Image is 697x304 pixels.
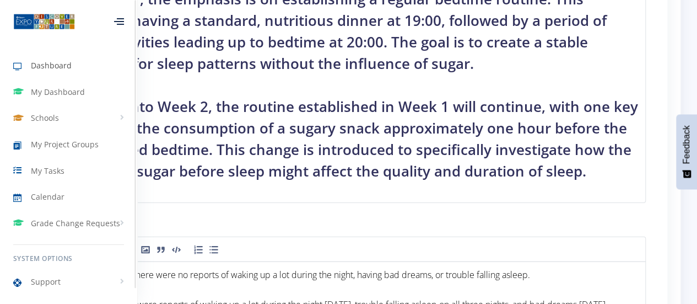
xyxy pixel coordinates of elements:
[31,165,64,177] span: My Tasks
[31,138,99,150] span: My Project Groups
[31,276,61,287] span: Support
[676,114,697,189] button: Feedback - Show survey
[13,254,124,264] h6: System Options
[31,60,72,71] span: Dashboard
[31,112,59,124] span: Schools
[13,13,75,30] img: ...
[72,269,530,281] span: During Week 1, there were no reports of waking up a lot during the night, having bad dreams, or t...
[31,86,85,98] span: My Dashboard
[31,191,64,202] span: Calendar
[31,217,120,229] span: Grade Change Requests
[682,125,691,164] span: Feedback
[72,96,639,182] h1: Moving into Week 2, the routine established in Week 1 will continue, with one key addition: the c...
